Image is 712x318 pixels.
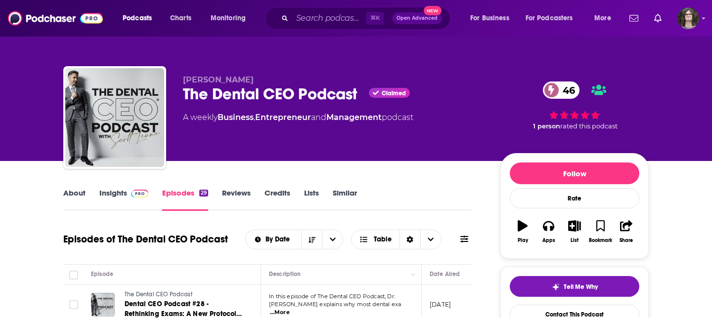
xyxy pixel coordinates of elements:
div: A weekly podcast [183,112,413,123]
button: List [562,214,587,249]
a: 46 [543,81,580,99]
a: Business [218,113,254,122]
a: Reviews [222,188,251,211]
span: For Business [470,11,509,25]
span: 46 [553,81,580,99]
span: Podcasts [123,11,152,25]
span: [PERSON_NAME] explains why most dental exa [269,301,401,308]
span: Logged in as jack14248 [677,7,699,29]
p: [DATE] [430,300,451,309]
span: Table [374,236,392,243]
button: open menu [204,10,259,26]
span: Tell Me Why [564,283,598,291]
button: open menu [322,230,343,249]
button: tell me why sparkleTell Me Why [510,276,639,297]
div: Share [620,238,633,243]
div: Rate [510,188,639,208]
h1: Episodes of The Dental CEO Podcast [63,233,228,245]
div: Play [518,238,528,243]
a: Charts [164,10,197,26]
button: open menu [246,236,302,243]
span: More [594,11,611,25]
div: Apps [542,238,555,243]
button: Choose View [351,230,442,249]
a: Entrepreneur [255,113,311,122]
div: Bookmark [589,238,612,243]
div: 46 1 personrated this podcast [500,75,649,136]
a: Credits [265,188,290,211]
a: About [63,188,86,211]
a: The Dental CEO Podcast [125,290,243,299]
button: Show profile menu [677,7,699,29]
a: Similar [333,188,357,211]
a: Show notifications dropdown [650,10,666,27]
button: open menu [116,10,165,26]
span: and [311,113,326,122]
button: Sort Direction [301,230,322,249]
img: Podchaser - Follow, Share and Rate Podcasts [8,9,103,28]
button: open menu [463,10,522,26]
div: Sort Direction [400,230,420,249]
button: Share [614,214,639,249]
span: ...More [270,309,290,317]
span: Claimed [382,91,406,96]
span: Toggle select row [69,300,78,309]
span: Open Advanced [397,16,438,21]
a: Episodes29 [162,188,208,211]
span: ⌘ K [366,12,384,25]
h2: Choose List sort [245,230,344,249]
button: Apps [535,214,561,249]
button: Play [510,214,535,249]
div: List [571,238,578,243]
span: Monitoring [211,11,246,25]
input: Search podcasts, credits, & more... [292,10,366,26]
span: 1 person [533,122,560,130]
div: Search podcasts, credits, & more... [274,7,460,30]
span: For Podcasters [526,11,573,25]
span: [PERSON_NAME] [183,75,254,84]
img: Podchaser Pro [131,190,148,198]
span: Charts [170,11,191,25]
button: Bookmark [587,214,613,249]
button: open menu [519,10,587,26]
span: By Date [266,236,293,243]
a: Management [326,113,382,122]
div: Description [269,268,301,280]
img: tell me why sparkle [552,283,560,291]
a: InsightsPodchaser Pro [99,188,148,211]
span: New [424,6,442,15]
div: 29 [199,190,208,197]
span: rated this podcast [560,122,618,130]
button: open menu [587,10,623,26]
div: Episode [91,268,113,280]
button: Open AdvancedNew [392,12,442,24]
span: In this episode of The Dental CEO Podcast, Dr. [269,293,395,300]
a: Show notifications dropdown [625,10,642,27]
span: , [254,113,255,122]
span: The Dental CEO Podcast [125,291,192,298]
img: The Dental CEO Podcast [65,68,164,167]
button: Column Actions [407,269,419,280]
img: User Profile [677,7,699,29]
button: Follow [510,162,639,184]
a: Lists [304,188,319,211]
div: Date Aired [430,268,460,280]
